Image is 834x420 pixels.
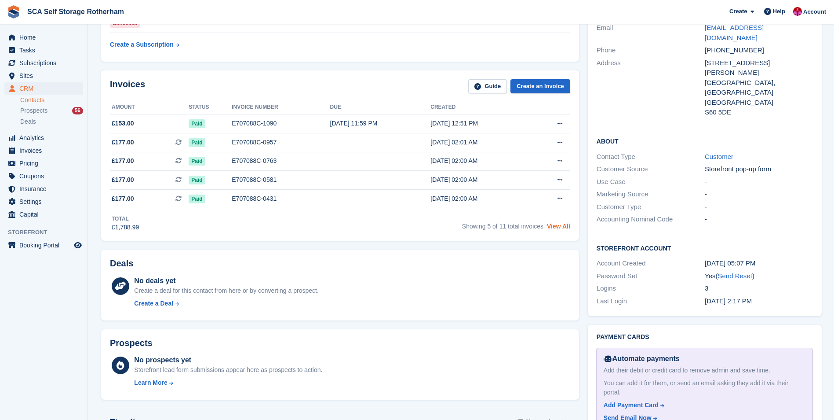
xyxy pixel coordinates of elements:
time: 2025-01-24 14:17:04 UTC [705,297,752,305]
span: Coupons [19,170,72,182]
div: [DATE] 02:01 AM [430,138,531,147]
div: - [705,189,813,199]
span: Subscriptions [19,57,72,69]
span: Booking Portal [19,239,72,251]
th: Amount [110,100,189,114]
div: - [705,177,813,187]
span: Paid [189,195,205,203]
a: SCA Self Storage Rotherham [24,4,127,19]
div: E707088C-0763 [232,156,330,166]
div: [DATE] 05:07 PM [705,258,813,269]
div: [DATE] 02:00 AM [430,175,531,184]
a: menu [4,157,83,169]
span: Tasks [19,44,72,56]
div: - [705,202,813,212]
a: menu [4,144,83,157]
span: Paid [189,138,205,147]
div: Add their debit or credit card to remove admin and save time. [604,366,805,375]
div: [STREET_ADDRESS][PERSON_NAME] [705,58,813,78]
span: Paid [189,157,205,166]
div: Customer Type [597,202,705,212]
div: [DATE] 11:59 PM [330,119,431,128]
a: Prospects 56 [20,106,83,115]
div: - [705,214,813,225]
div: Storefront pop-up form [705,164,813,174]
div: Create a deal for this contact from here or by converting a prospect. [134,286,318,295]
th: Invoice number [232,100,330,114]
div: [GEOGRAPHIC_DATA] [705,98,813,108]
span: £177.00 [112,138,134,147]
th: Created [430,100,531,114]
a: [EMAIL_ADDRESS][DOMAIN_NAME] [705,24,764,41]
div: Accounting Nominal Code [597,214,705,225]
div: Logins [597,284,705,294]
div: [DATE] 12:51 PM [430,119,531,128]
div: Yes [705,271,813,281]
th: Status [189,100,232,114]
a: Create a Deal [134,299,318,308]
span: Account [803,7,826,16]
div: Use Case [597,177,705,187]
a: menu [4,239,83,251]
div: Create a Subscription [110,40,174,49]
a: Customer [705,153,733,160]
span: £153.00 [112,119,134,128]
div: Add Payment Card [604,401,659,410]
div: Email [597,23,705,43]
div: £1,788.99 [112,223,139,232]
span: Storefront [8,228,87,237]
a: Add Payment Card [604,401,802,410]
div: E707088C-0431 [232,194,330,203]
span: Settings [19,195,72,208]
div: Phone [597,45,705,55]
a: Guide [468,79,507,94]
img: stora-icon-8386f47178a22dfd0bd8f6a31ec36ba5ce8667c1dd55bd0f319d3a0aa187defe.svg [7,5,20,18]
div: E707088C-0581 [232,175,330,184]
span: Insurance [19,183,72,195]
span: Analytics [19,132,72,144]
a: Create an Invoice [510,79,570,94]
div: Address [597,58,705,118]
div: [DATE] 02:00 AM [430,156,531,166]
span: Prospects [20,107,47,115]
div: Storefront lead form submissions appear here as prospects to action. [134,365,322,375]
span: CRM [19,82,72,95]
div: [GEOGRAPHIC_DATA], [GEOGRAPHIC_DATA] [705,78,813,98]
div: You can add it for them, or send an email asking they add it via their portal. [604,379,805,397]
div: Customer Source [597,164,705,174]
div: Account Created [597,258,705,269]
span: Capital [19,208,72,221]
span: Home [19,31,72,44]
a: menu [4,82,83,95]
span: Help [773,7,785,16]
div: Learn More [134,378,167,387]
span: £177.00 [112,194,134,203]
span: Sites [19,70,72,82]
span: Deals [20,118,36,126]
div: Automate payments [604,354,805,364]
span: ( ) [715,272,754,280]
div: Contact Type [597,152,705,162]
a: menu [4,44,83,56]
div: Password Set [597,271,705,281]
a: menu [4,132,83,144]
a: Contacts [20,96,83,104]
div: E707088C-0957 [232,138,330,147]
a: Create a Subscription [110,37,179,53]
a: menu [4,208,83,221]
span: £177.00 [112,156,134,166]
div: E707088C-1090 [232,119,330,128]
div: [PHONE_NUMBER] [705,45,813,55]
div: Last Login [597,296,705,306]
span: Paid [189,119,205,128]
span: Invoices [19,144,72,157]
span: Showing 5 of 11 total invoices [462,223,543,230]
a: menu [4,183,83,195]
h2: Storefront Account [597,243,813,252]
h2: Payment cards [597,334,813,341]
span: £177.00 [112,175,134,184]
div: Marketing Source [597,189,705,199]
span: Pricing [19,157,72,169]
div: Create a Deal [134,299,173,308]
div: No prospects yet [134,355,322,365]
